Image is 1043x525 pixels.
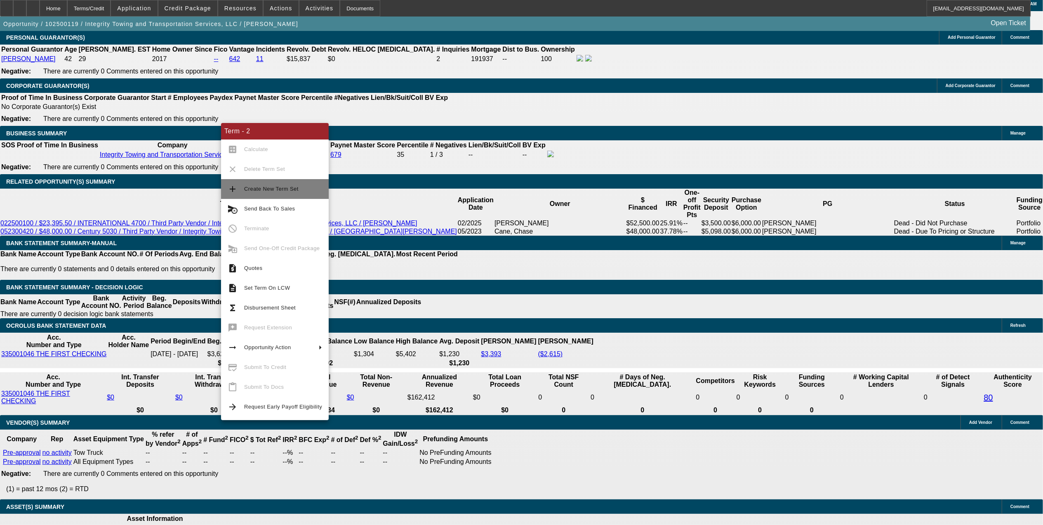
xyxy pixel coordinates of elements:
[331,449,359,457] td: --
[182,458,202,466] td: --
[203,449,228,457] td: --
[175,373,253,389] th: Int. Transfer Withdrawals
[6,322,106,329] span: OCROLUS BANK STATEMENT DATA
[244,206,295,212] span: Send Back To Sales
[430,151,467,158] div: 1 / 3
[347,394,354,401] a: $0
[3,21,298,27] span: Opportunity / 102500119 / Integrity Towing and Transportation Services, LLC / [PERSON_NAME]
[1010,241,1026,245] span: Manage
[1,55,56,62] a: [PERSON_NAME]
[278,435,281,441] sup: 2
[540,54,575,64] td: 100
[407,373,472,389] th: Annualized Revenue
[158,142,188,149] b: Company
[331,458,359,466] td: --
[111,0,157,16] button: Application
[16,141,99,149] th: Proof of Time In Business
[175,406,253,414] th: $0
[264,0,299,16] button: Actions
[430,142,467,149] b: # Negatives
[1016,219,1043,227] td: Portfolio
[165,5,211,12] span: Credit Package
[6,419,70,426] span: VENDOR(S) SUMMARY
[299,436,329,443] b: BFC Exp
[229,46,254,53] b: Vantage
[117,5,151,12] span: Application
[436,54,470,64] td: 2
[326,435,329,441] sup: 2
[158,0,217,16] button: Credit Package
[51,435,63,442] b: Rep
[228,343,238,352] mat-icon: arrow_right_alt
[660,219,683,227] td: 25.91%
[701,219,731,227] td: $3,500.00
[988,16,1029,30] a: Open Ticket
[6,178,115,185] span: RELATED OPPORTUNITY(S) SUMMARY
[283,436,297,443] b: IRR
[328,46,435,53] b: Revolv. HELOC [MEDICAL_DATA].
[701,227,731,236] td: $5,098.00
[923,390,982,405] td: 0
[946,83,996,88] span: Add Corporate Guarantor
[151,94,166,101] b: Start
[439,359,480,367] th: $1,230
[1,115,31,122] b: Negative:
[523,142,546,149] b: BV Exp
[473,373,537,389] th: Total Loan Proceeds
[256,46,285,53] b: Incidents
[64,54,77,64] td: 42
[660,189,683,219] th: IRR
[3,449,41,456] a: Pre-approval
[229,55,240,62] a: 642
[1,333,107,349] th: Acc. Number and Type
[984,393,993,402] a: 80
[696,390,735,405] td: 0
[182,431,202,447] b: # of Apps
[353,350,395,358] td: $1,304
[538,406,590,414] th: 0
[1010,131,1026,135] span: Manage
[250,436,281,443] b: $ Tot Ref
[541,46,575,53] b: Ownership
[626,227,660,236] td: $48,000.00
[150,333,206,349] th: Period Begin/End
[396,250,458,258] th: Most Recent Period
[894,219,1016,227] td: Dead - Did Not Purchase
[228,402,238,412] mat-icon: arrow_forward
[1,141,16,149] th: SOS
[298,449,330,457] td: --
[73,449,144,457] td: Tow Truck
[6,240,117,246] span: BANK STATEMENT SUMMARY-MANUAL
[327,54,436,64] td: $0
[228,283,238,293] mat-icon: description
[177,438,180,445] sup: 2
[100,151,245,158] a: Integrity Towing and Transportation Services, LLC
[6,34,85,41] span: PERSONAL GUARANTOR(S)
[415,438,418,445] sup: 2
[736,390,784,405] td: 0
[201,294,237,310] th: Withdrawls
[122,294,146,310] th: Activity Period
[0,228,457,235] a: 052300420 / $48,000.00 / Century 5030 / Third Party Vendor / Integrity Towing and Transportation ...
[282,449,297,457] td: --%
[785,406,839,414] th: 0
[235,94,299,101] b: Paynet Master Score
[224,5,257,12] span: Resources
[736,406,784,414] th: 0
[396,333,438,349] th: High Balance
[1010,83,1029,88] span: Comment
[397,151,428,158] div: 35
[7,435,37,442] b: Company
[894,189,1016,219] th: Status
[383,431,418,447] b: IDW Gain/Loss
[585,55,592,61] img: linkedin-icon.png
[37,250,81,258] th: Account Type
[214,46,228,53] b: Fico
[299,0,340,16] button: Activities
[43,163,218,170] span: There are currently 0 Comments entered on this opportunity
[538,373,590,389] th: Sum of the Total NSF Count and Total Overdraft Fee Count from Ocrolus
[762,219,894,227] td: [PERSON_NAME]
[457,219,494,227] td: 02/2025
[436,46,469,53] b: # Inquiries
[1010,323,1026,328] span: Refresh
